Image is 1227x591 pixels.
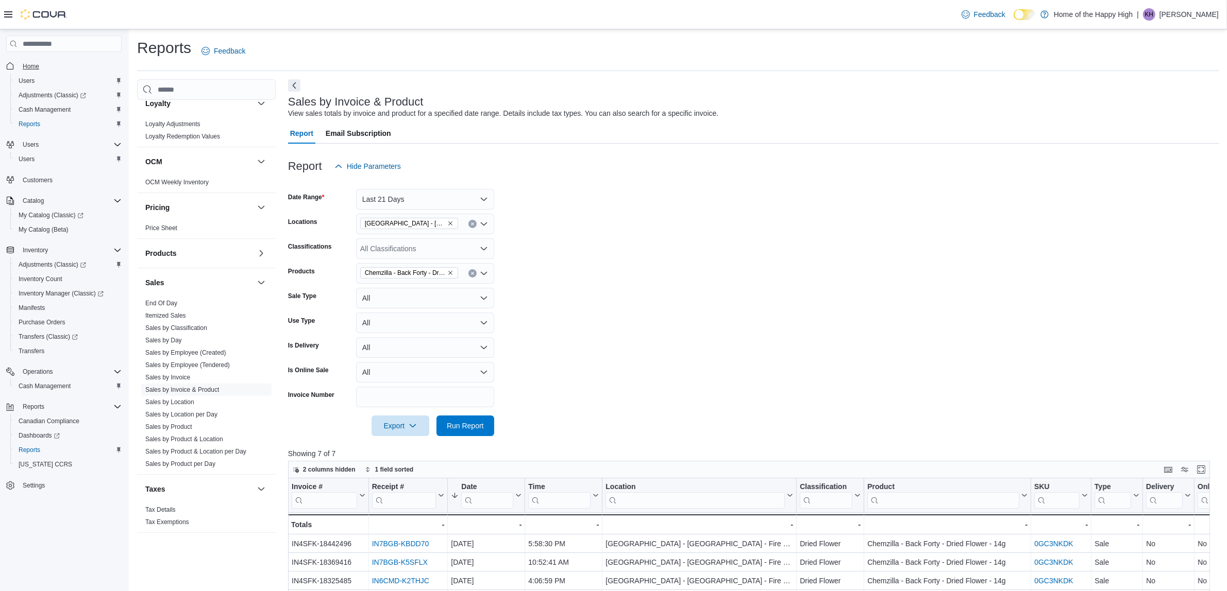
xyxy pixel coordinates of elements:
button: Catalog [19,195,48,207]
a: Transfers (Classic) [14,331,82,343]
label: Locations [288,218,317,226]
a: Itemized Sales [145,312,186,319]
p: Home of the Happy High [1054,8,1133,21]
a: Tax Exemptions [145,518,189,526]
button: Hide Parameters [330,156,405,177]
button: Loyalty [145,98,253,109]
span: Adjustments (Classic) [19,260,86,269]
a: OCM Weekly Inventory [145,179,209,186]
span: Itemized Sales [145,311,186,320]
h3: Report [288,160,322,172]
div: IN4SFK-18442496 [292,538,365,550]
span: Sales by Employee (Created) [145,349,226,357]
button: Inventory [2,243,126,257]
div: Chemzilla - Back Forty - Dried Flower - 14g [867,538,1028,550]
button: Product [867,482,1028,509]
span: Inventory Manager (Classic) [14,287,122,300]
button: Clear input [468,220,477,228]
span: Transfers (Classic) [19,333,78,341]
div: Time [528,482,591,509]
div: Classification [800,482,852,509]
div: 10:52:41 AM [528,557,599,569]
span: Customers [23,176,53,184]
div: SKU URL [1034,482,1080,509]
span: Sales by Location per Day [145,410,217,419]
a: IN7BGB-KBDD70 [372,540,429,548]
div: - [867,518,1028,531]
label: Is Online Sale [288,366,329,374]
button: Cash Management [10,102,126,117]
div: Date [461,482,513,509]
button: Catalog [2,194,126,208]
button: Products [145,248,253,258]
button: [US_STATE] CCRS [10,457,126,472]
a: Purchase Orders [14,316,70,328]
a: IN6CMD-K2THJC [372,577,429,585]
button: Clear input [468,269,477,277]
span: Sales by Invoice & Product [145,386,219,394]
div: Classification [800,482,852,492]
a: Transfers [14,345,48,357]
span: Report [290,123,313,144]
a: Customers [19,174,57,186]
span: My Catalog (Beta) [14,223,122,236]
div: Loyalty [137,118,276,147]
span: End Of Day [145,299,177,307]
span: Settings [19,479,122,492]
button: Receipt # [372,482,445,509]
span: Inventory Count [19,275,62,283]
div: Delivery [1146,482,1183,492]
span: Cash Management [19,106,71,114]
div: Sales [137,297,276,474]
span: Transfers [19,347,44,355]
button: Reports [10,117,126,131]
a: Inventory Manager (Classic) [14,287,108,300]
div: Dried Flower [800,575,861,587]
button: 2 columns hidden [289,463,360,476]
div: [GEOGRAPHIC_DATA] - [GEOGRAPHIC_DATA] - Fire & Flower [606,575,793,587]
a: Users [14,153,39,165]
span: Catalog [23,197,44,205]
span: Users [14,75,122,87]
span: Sales by Product per Day [145,460,215,468]
span: Operations [23,368,53,376]
a: My Catalog (Classic) [14,209,88,221]
a: Dashboards [10,428,126,443]
span: Inventory [19,244,122,256]
label: Date Range [288,193,325,201]
button: Cash Management [10,379,126,393]
span: [GEOGRAPHIC_DATA] - [GEOGRAPHIC_DATA] - Fire & Flower [365,218,445,229]
label: Is Delivery [288,341,319,350]
span: Cash Management [19,382,71,390]
span: Transfers [14,345,122,357]
a: Loyalty Adjustments [145,120,200,128]
button: Keyboard shortcuts [1162,463,1174,476]
button: Reports [19,401,48,413]
span: Sylvan Lake - Hewlett Park Landing - Fire & Flower [360,218,458,229]
span: Reports [14,444,122,456]
a: Cash Management [14,103,75,116]
span: Users [19,77,35,85]
button: Users [2,137,126,152]
span: My Catalog (Classic) [19,211,83,219]
span: Reports [19,446,40,454]
button: Transfers [10,344,126,358]
span: Users [14,153,122,165]
div: Type [1095,482,1131,509]
button: Open list of options [480,220,488,228]
div: - [451,518,522,531]
button: Home [2,58,126,73]
button: Invoice # [292,482,365,509]
button: Inventory [19,244,52,256]
a: Sales by Product [145,423,192,430]
a: Adjustments (Classic) [10,257,126,272]
button: Reports [2,399,126,414]
button: Products [255,247,267,259]
a: 0GC3NKDK [1034,559,1073,567]
button: All [356,288,494,308]
a: Sales by Day [145,337,182,344]
button: Taxes [145,484,253,494]
a: Adjustments (Classic) [14,89,90,101]
span: 2 columns hidden [303,465,356,474]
